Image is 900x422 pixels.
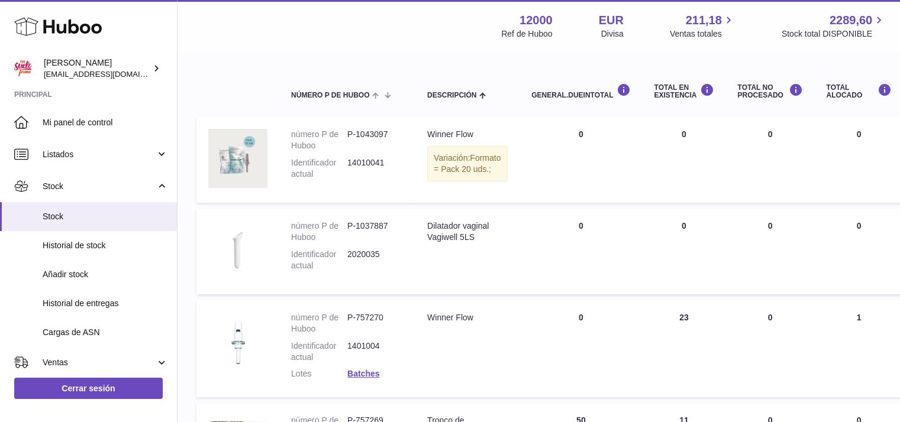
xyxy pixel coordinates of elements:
[427,220,508,243] div: Dilatador vaginal Vagiwell 5LS
[531,83,630,99] div: general.dueInTotal
[291,312,347,335] dt: número P de Huboo
[43,211,168,222] span: Stock
[434,153,501,174] span: Formato = Pack 20 uds.;
[347,312,404,335] dd: P-757270
[725,300,814,397] td: 0
[14,378,163,399] a: Cerrar sesión
[520,209,642,294] td: 0
[291,340,347,363] dt: Identificador actual
[43,269,168,280] span: Añadir stock
[782,28,886,40] span: Stock total DISPONIBLE
[291,129,347,151] dt: número P de Huboo
[670,12,736,40] a: 211,18 Ventas totales
[601,28,624,40] div: Divisa
[43,181,156,192] span: Stock
[686,12,722,28] span: 211,18
[737,83,802,99] div: Total NO PROCESADO
[599,12,624,28] strong: EUR
[43,149,156,160] span: Listados
[520,117,642,203] td: 0
[291,220,347,243] dt: número P de Huboo
[43,298,168,309] span: Historial de entregas
[291,92,369,99] span: número P de Huboo
[44,57,150,80] div: [PERSON_NAME]
[43,117,168,128] span: Mi panel de control
[654,83,714,99] div: Total en EXISTENCIA
[43,240,168,251] span: Historial de stock
[427,92,476,99] span: Descripción
[725,209,814,294] td: 0
[670,28,736,40] span: Ventas totales
[43,327,168,338] span: Cargas de ASN
[291,157,347,180] dt: Identificador actual
[347,129,404,151] dd: P-1043097
[725,117,814,203] td: 0
[347,369,379,378] a: Batches
[642,300,725,397] td: 23
[427,312,508,323] div: Winner Flow
[44,69,174,79] span: [EMAIL_ADDRESS][DOMAIN_NAME]
[208,129,267,188] img: product image
[14,60,32,77] img: mar@ensuelofirme.com
[291,249,347,271] dt: Identificador actual
[826,83,891,99] div: Total ALOCADO
[520,12,553,28] strong: 12000
[782,12,886,40] a: 2289,60 Stock total DISPONIBLE
[208,220,267,280] img: product image
[501,28,552,40] div: Ref de Huboo
[347,220,404,243] dd: P-1037887
[830,12,872,28] span: 2289,60
[347,157,404,180] dd: 14010041
[43,357,156,368] span: Ventas
[520,300,642,397] td: 0
[347,249,404,271] dd: 2020035
[208,312,267,371] img: product image
[642,209,725,294] td: 0
[347,340,404,363] dd: 1401004
[291,368,347,379] dt: Lotes
[427,129,508,140] div: Winner Flow
[427,146,508,181] div: Variación:
[642,117,725,203] td: 0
